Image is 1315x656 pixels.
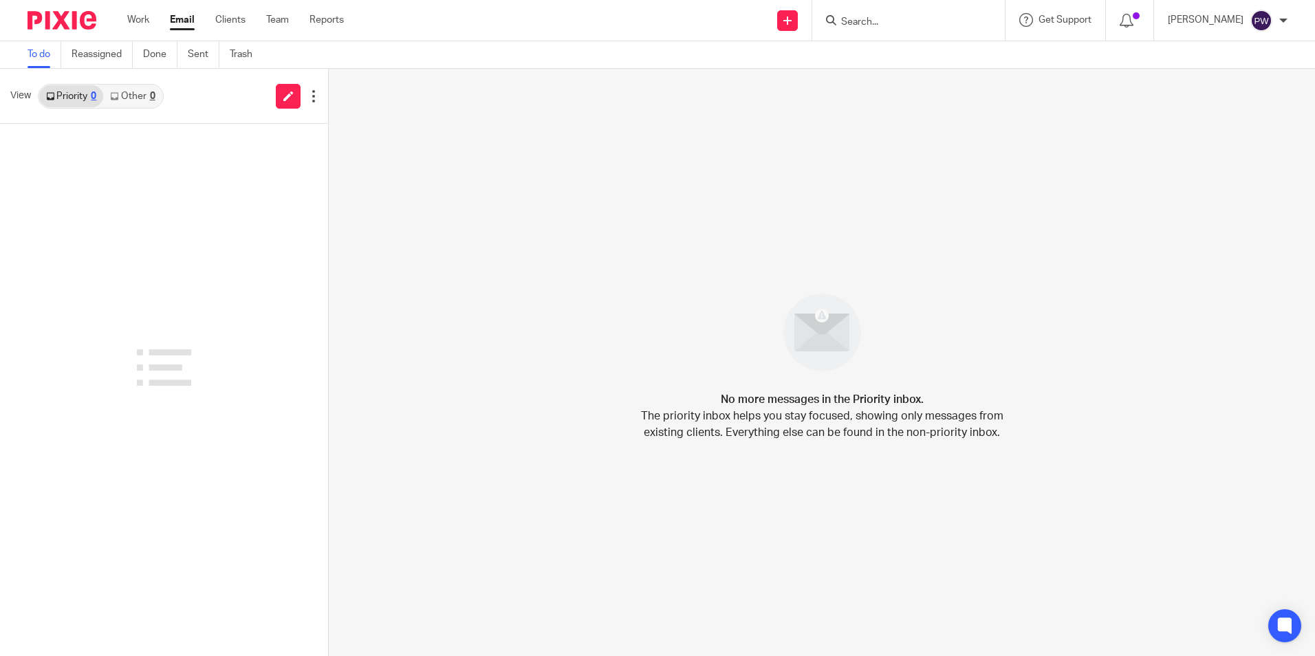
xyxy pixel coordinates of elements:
div: 0 [91,91,96,101]
a: Priority0 [39,85,103,107]
p: [PERSON_NAME] [1168,13,1243,27]
a: To do [28,41,61,68]
a: Reassigned [72,41,133,68]
span: Get Support [1039,15,1091,25]
input: Search [840,17,964,29]
a: Clients [215,13,246,27]
a: Trash [230,41,263,68]
img: image [774,285,870,380]
a: Done [143,41,177,68]
a: Work [127,13,149,27]
a: Reports [309,13,344,27]
img: svg%3E [1250,10,1272,32]
span: View [10,89,31,103]
p: The priority inbox helps you stay focused, showing only messages from existing clients. Everythin... [640,408,1004,441]
div: 0 [150,91,155,101]
h4: No more messages in the Priority inbox. [721,391,924,408]
a: Team [266,13,289,27]
a: Email [170,13,195,27]
img: Pixie [28,11,96,30]
a: Other0 [103,85,162,107]
a: Sent [188,41,219,68]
